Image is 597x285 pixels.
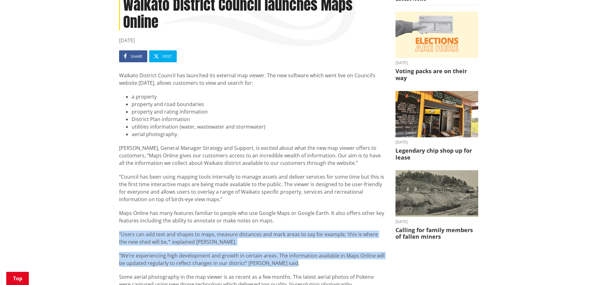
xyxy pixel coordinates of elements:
[131,54,143,59] span: Share
[119,231,386,246] p: “Users can add text and shapes to maps, measure distances and mark areas to say for example, ‘thi...
[119,252,386,267] p: “We’re experiencing high development and growth in certain areas. The information available in Ma...
[395,12,478,82] a: [DATE] Voting packs are on their way
[132,108,386,115] li: property and rating information
[395,220,478,224] time: [DATE]
[132,123,386,130] li: utilities information (water, wastewater and stormwater)
[163,54,172,59] span: Post
[395,170,478,217] img: Glen Afton Mine 1939
[119,144,386,167] p: [PERSON_NAME], General Manager Strategy and Support, is excited about what the new map viewer off...
[568,259,591,281] iframe: Messenger Launcher
[395,170,478,240] a: A black-and-white historic photograph shows a hillside with trees, small buildings, and cylindric...
[6,272,29,285] a: Top
[119,209,386,224] p: Maps Online has many features familiar to people who use Google Maps or Google Earth. It also off...
[395,12,478,58] img: Elections are here
[119,173,386,203] p: “Council has been using mapping tools internally to manage assets and deliver services for some t...
[395,147,478,161] h3: Legendary chip shop up for lease
[395,140,478,144] time: [DATE]
[395,91,478,161] a: Outdoor takeaway stand with chalkboard menus listing various foods, like burgers and chips. A fri...
[149,50,177,62] a: Post
[119,72,386,87] p: Waikato District Council has launched its external map viewer. The new software which went live o...
[119,50,147,62] a: Share
[132,100,386,108] li: property and road boundaries
[395,61,478,65] time: [DATE]
[395,91,478,138] img: Jo's takeaways, Papahua Reserve, Raglan
[395,68,478,81] h3: Voting packs are on their way
[132,130,386,138] li: aerial photography.
[132,93,386,100] li: a property
[132,115,386,123] li: District Plan information
[119,37,386,44] time: [DATE]
[395,227,478,240] h3: Calling for family members of fallen miners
